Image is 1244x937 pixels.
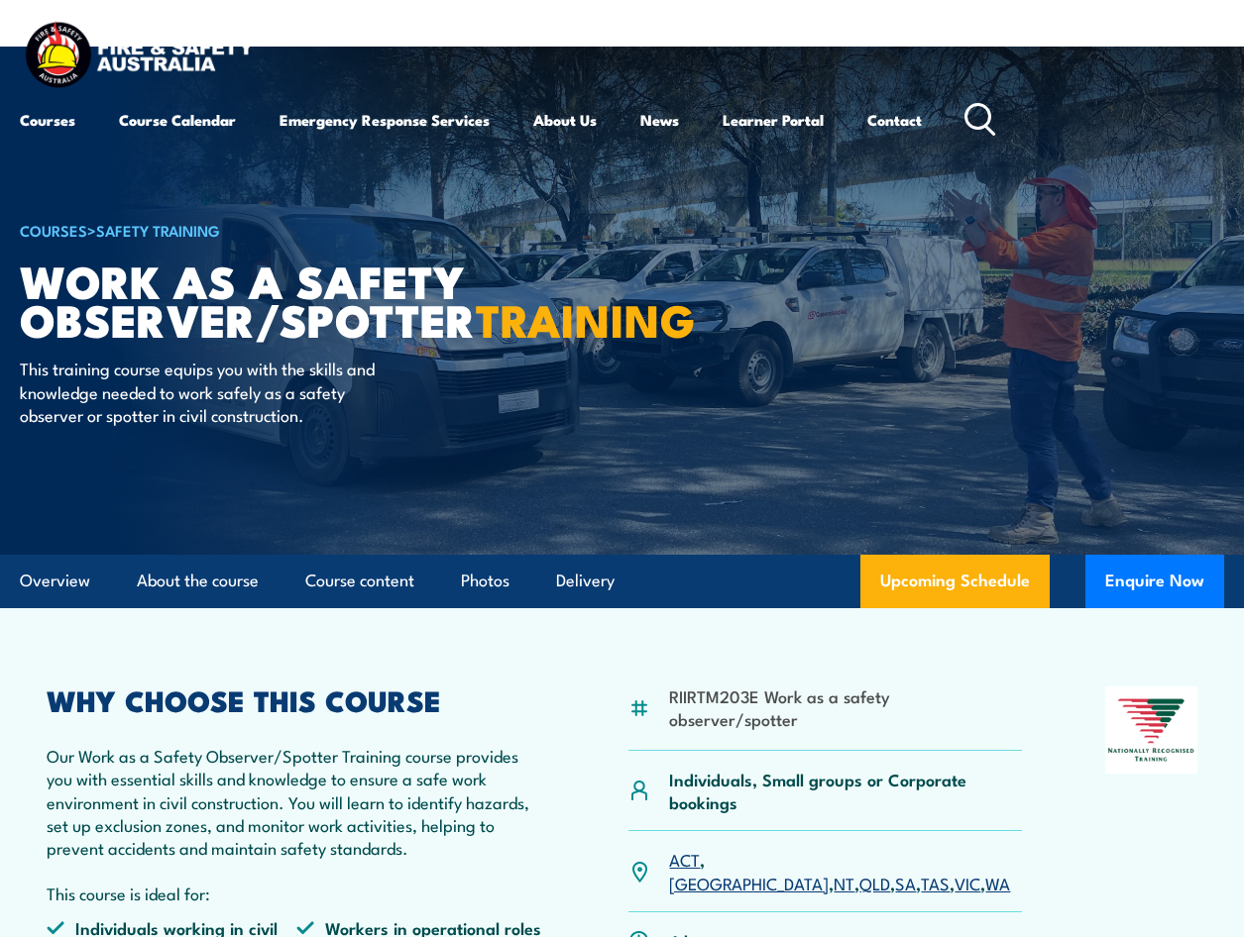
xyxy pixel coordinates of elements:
[20,357,382,426] p: This training course equips you with the skills and knowledge needed to work safely as a safety o...
[669,871,829,894] a: [GEOGRAPHIC_DATA]
[47,882,545,904] p: This course is ideal for:
[859,871,890,894] a: QLD
[669,848,1021,894] p: , , , , , , ,
[669,847,700,871] a: ACT
[305,555,414,607] a: Course content
[556,555,615,607] a: Delivery
[669,768,1021,814] p: Individuals, Small groups or Corporate bookings
[1105,686,1197,774] img: Nationally Recognised Training logo.
[137,555,259,607] a: About the course
[640,96,679,144] a: News
[20,219,87,241] a: COURSES
[47,744,545,860] p: Our Work as a Safety Observer/Spotter Training course provides you with essential skills and know...
[119,96,236,144] a: Course Calendar
[1085,555,1224,608] button: Enquire Now
[723,96,824,144] a: Learner Portal
[20,218,509,242] h6: >
[895,871,916,894] a: SA
[20,555,90,607] a: Overview
[834,871,854,894] a: NT
[280,96,490,144] a: Emergency Response Services
[669,684,1021,731] li: RIIRTM203E Work as a safety observer/spotter
[461,555,509,607] a: Photos
[921,871,950,894] a: TAS
[867,96,922,144] a: Contact
[533,96,597,144] a: About Us
[20,260,509,338] h1: Work as a Safety Observer/Spotter
[96,219,220,241] a: Safety Training
[985,871,1010,894] a: WA
[47,686,545,712] h2: WHY CHOOSE THIS COURSE
[476,284,696,353] strong: TRAINING
[955,871,980,894] a: VIC
[860,555,1050,608] a: Upcoming Schedule
[20,96,75,144] a: Courses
